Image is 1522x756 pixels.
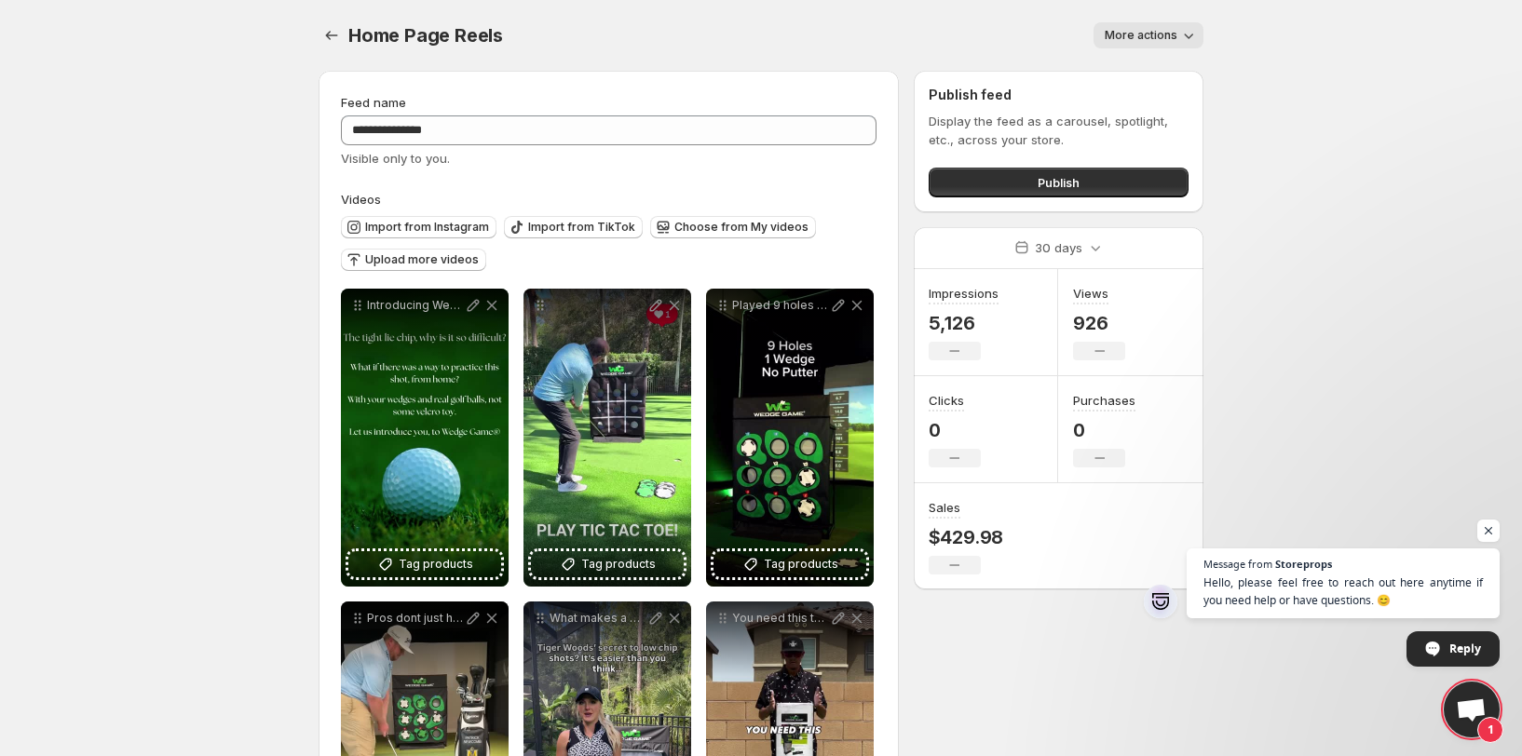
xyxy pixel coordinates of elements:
span: More actions [1105,28,1177,43]
span: Tag products [399,555,473,574]
button: Import from Instagram [341,216,496,238]
button: Tag products [348,551,501,577]
div: Introducing Wedge GameTag products [341,289,509,587]
p: $429.98 [929,526,1004,548]
span: Publish [1038,173,1080,192]
button: Tag products [713,551,866,577]
span: Import from TikTok [528,220,635,235]
p: Display the feed as a carousel, spotlight, etc., across your store. [929,112,1189,149]
span: Reply [1449,632,1481,665]
button: More actions [1094,22,1203,48]
h2: Publish feed [929,86,1189,104]
span: Message from [1203,559,1272,569]
button: Settings [319,22,345,48]
span: Visible only to you. [341,151,450,166]
p: What makes a pro SO GOOD around the greens They know how to hit all different shots for all scena... [550,611,646,626]
a: Open chat [1444,682,1500,737]
span: Hello, please feel free to reach out here anytime if you need help or have questions. 😊 [1203,574,1483,609]
div: Played 9 holes but only with my wedgeTag products [706,289,874,587]
p: 0 [1073,419,1135,441]
span: Feed name [341,95,406,110]
button: Import from TikTok [504,216,643,238]
p: Introducing Wedge Game [367,298,464,313]
span: Import from Instagram [365,220,489,235]
h3: Purchases [1073,391,1135,410]
button: Choose from My videos [650,216,816,238]
p: 926 [1073,312,1125,334]
p: 5,126 [929,312,999,334]
span: Storeprops [1275,559,1332,569]
span: Tag products [581,555,656,574]
div: Tag products [523,289,691,587]
span: Choose from My videos [674,220,809,235]
h3: Views [1073,284,1108,303]
span: Home Page Reels [348,24,503,47]
p: 30 days [1035,238,1082,257]
button: Tag products [531,551,684,577]
span: Upload more videos [365,252,479,267]
p: You need this to improve your Chipping If you really want to improve your Chipping then the Wedge... [732,611,829,626]
button: Publish [929,168,1189,197]
span: 1 [1477,717,1503,743]
p: Played 9 holes but only with my wedge [732,298,829,313]
h3: Sales [929,498,960,517]
span: Tag products [764,555,838,574]
p: Pros dont just hit balls they track every shot With Wedge Game you can practice with the same foc... [367,611,464,626]
p: 0 [929,419,981,441]
button: Upload more videos [341,249,486,271]
h3: Impressions [929,284,999,303]
span: Videos [341,192,381,207]
h3: Clicks [929,391,964,410]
